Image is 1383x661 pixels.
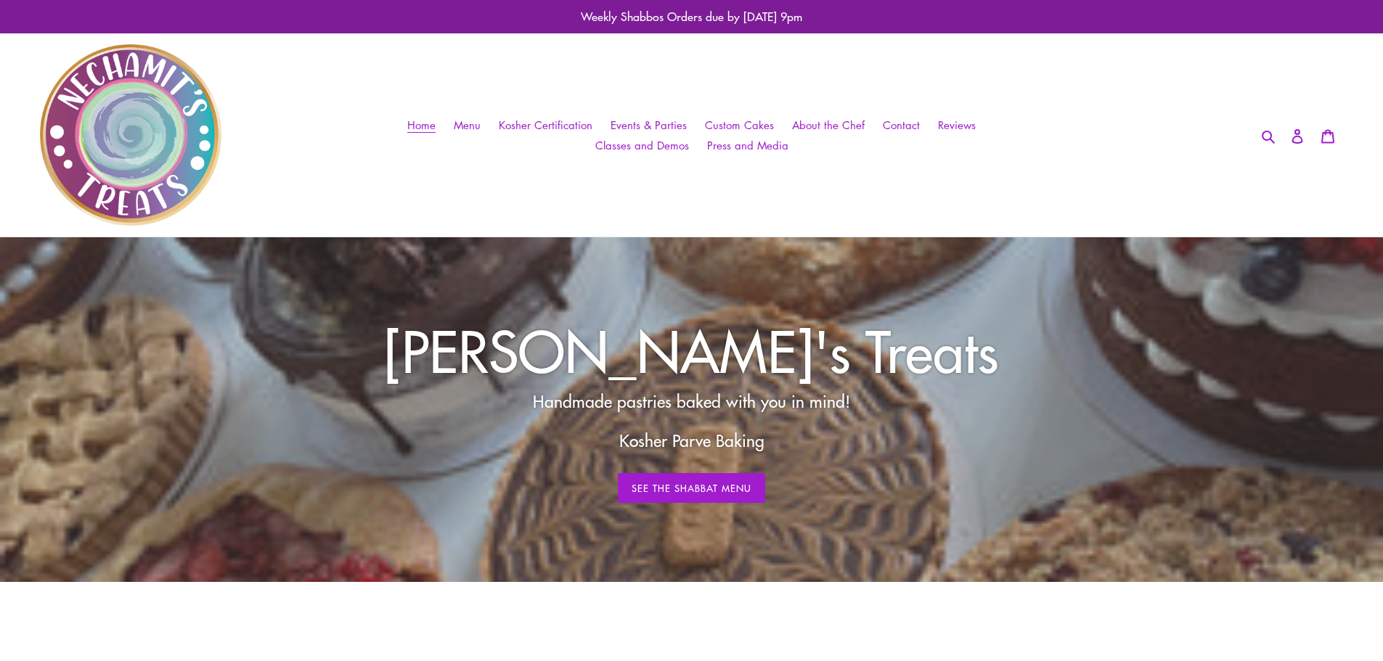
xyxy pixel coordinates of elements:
[446,115,488,136] a: Menu
[618,473,766,504] a: See The Shabbat Menu: Weekly Menu
[588,135,696,156] a: Classes and Demos
[296,316,1088,383] h2: [PERSON_NAME]'s Treats
[407,118,436,133] span: Home
[876,115,927,136] a: Contact
[705,118,774,133] span: Custom Cakes
[395,428,989,453] p: Kosher Parve Baking
[40,44,221,226] img: Nechamit&#39;s Treats
[395,389,989,414] p: Handmade pastries baked with you in mind!
[792,118,865,133] span: About the Chef
[491,115,600,136] a: Kosher Certification
[611,118,687,133] span: Events & Parties
[603,115,694,136] a: Events & Parties
[931,115,983,136] a: Reviews
[785,115,872,136] a: About the Chef
[499,118,592,133] span: Kosher Certification
[698,115,781,136] a: Custom Cakes
[938,118,976,133] span: Reviews
[707,138,788,153] span: Press and Media
[454,118,481,133] span: Menu
[700,135,796,156] a: Press and Media
[883,118,920,133] span: Contact
[595,138,689,153] span: Classes and Demos
[400,115,443,136] a: Home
